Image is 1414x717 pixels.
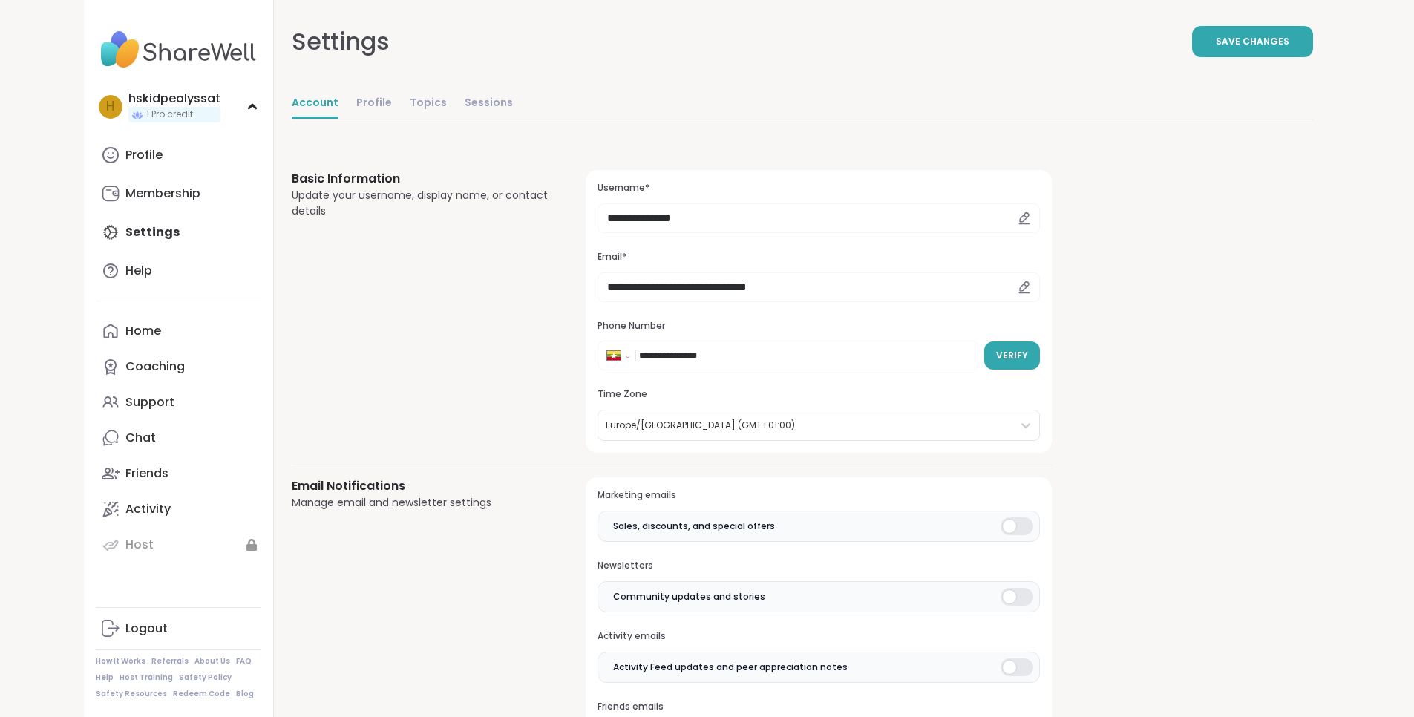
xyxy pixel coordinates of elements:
a: Sessions [465,89,513,119]
a: Profile [356,89,392,119]
button: Verify [984,341,1040,370]
a: Safety Policy [179,672,232,683]
h3: Basic Information [292,170,551,188]
a: Topics [410,89,447,119]
a: Host [96,527,261,563]
span: Community updates and stories [613,590,765,603]
a: Safety Resources [96,689,167,699]
div: Chat [125,430,156,446]
div: hskidpealyssat [128,91,220,107]
button: Save Changes [1192,26,1313,57]
h3: Time Zone [598,388,1039,401]
a: Chat [96,420,261,456]
h3: Username* [598,182,1039,194]
div: Membership [125,186,200,202]
a: Redeem Code [173,689,230,699]
div: Manage email and newsletter settings [292,495,551,511]
div: Profile [125,147,163,163]
h3: Marketing emails [598,489,1039,502]
div: Logout [125,621,168,637]
span: h [106,97,114,117]
a: Friends [96,456,261,491]
h3: Phone Number [598,320,1039,333]
h3: Email* [598,251,1039,263]
h3: Activity emails [598,630,1039,643]
a: How It Works [96,656,145,667]
a: Help [96,672,114,683]
div: Coaching [125,358,185,375]
div: Friends [125,465,168,482]
h3: Newsletters [598,560,1039,572]
span: Activity Feed updates and peer appreciation notes [613,661,848,674]
span: Sales, discounts, and special offers [613,520,775,533]
img: ShareWell Nav Logo [96,24,261,76]
div: Help [125,263,152,279]
div: Settings [292,24,390,59]
div: Update your username, display name, or contact details [292,188,551,219]
div: Support [125,394,174,410]
a: Coaching [96,349,261,384]
a: Account [292,89,338,119]
a: Profile [96,137,261,173]
a: Referrals [151,656,189,667]
div: Home [125,323,161,339]
a: Blog [236,689,254,699]
a: Home [96,313,261,349]
a: FAQ [236,656,252,667]
a: Host Training [120,672,173,683]
h3: Email Notifications [292,477,551,495]
a: About Us [194,656,230,667]
a: Activity [96,491,261,527]
a: Logout [96,611,261,646]
div: Activity [125,501,171,517]
span: 1 Pro credit [146,108,193,121]
a: Support [96,384,261,420]
span: Save Changes [1216,35,1289,48]
a: Membership [96,176,261,212]
h3: Friends emails [598,701,1039,713]
span: Verify [996,349,1028,362]
div: Host [125,537,154,553]
a: Help [96,253,261,289]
